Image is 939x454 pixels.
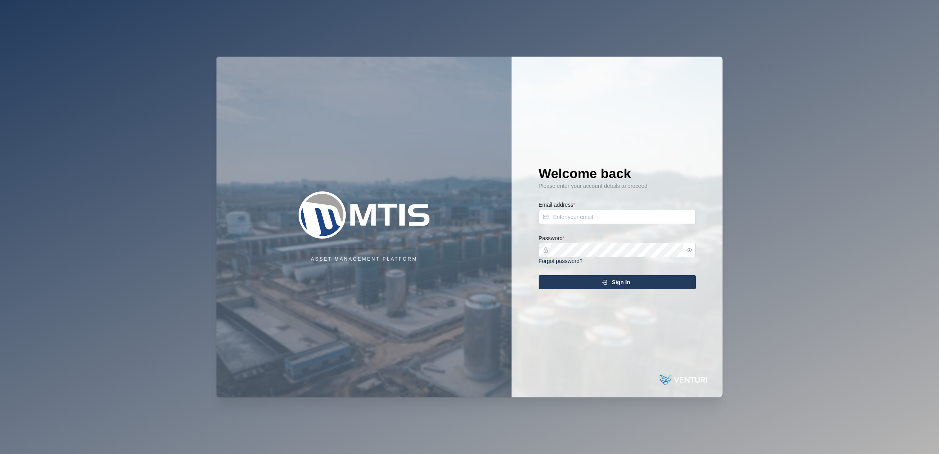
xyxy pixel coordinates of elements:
[660,372,707,388] img: Powered by: Venturi
[539,165,696,182] h1: Welcome back
[539,275,696,289] button: Sign In
[539,258,583,264] a: Forgot password?
[286,191,443,239] img: Company Logo
[539,182,696,191] div: Please enter your account details to proceed
[612,276,630,289] span: Sign In
[539,201,576,210] label: Email address
[539,234,565,243] label: Password
[311,255,417,263] div: Asset Management Platform
[539,210,696,224] input: Enter your email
